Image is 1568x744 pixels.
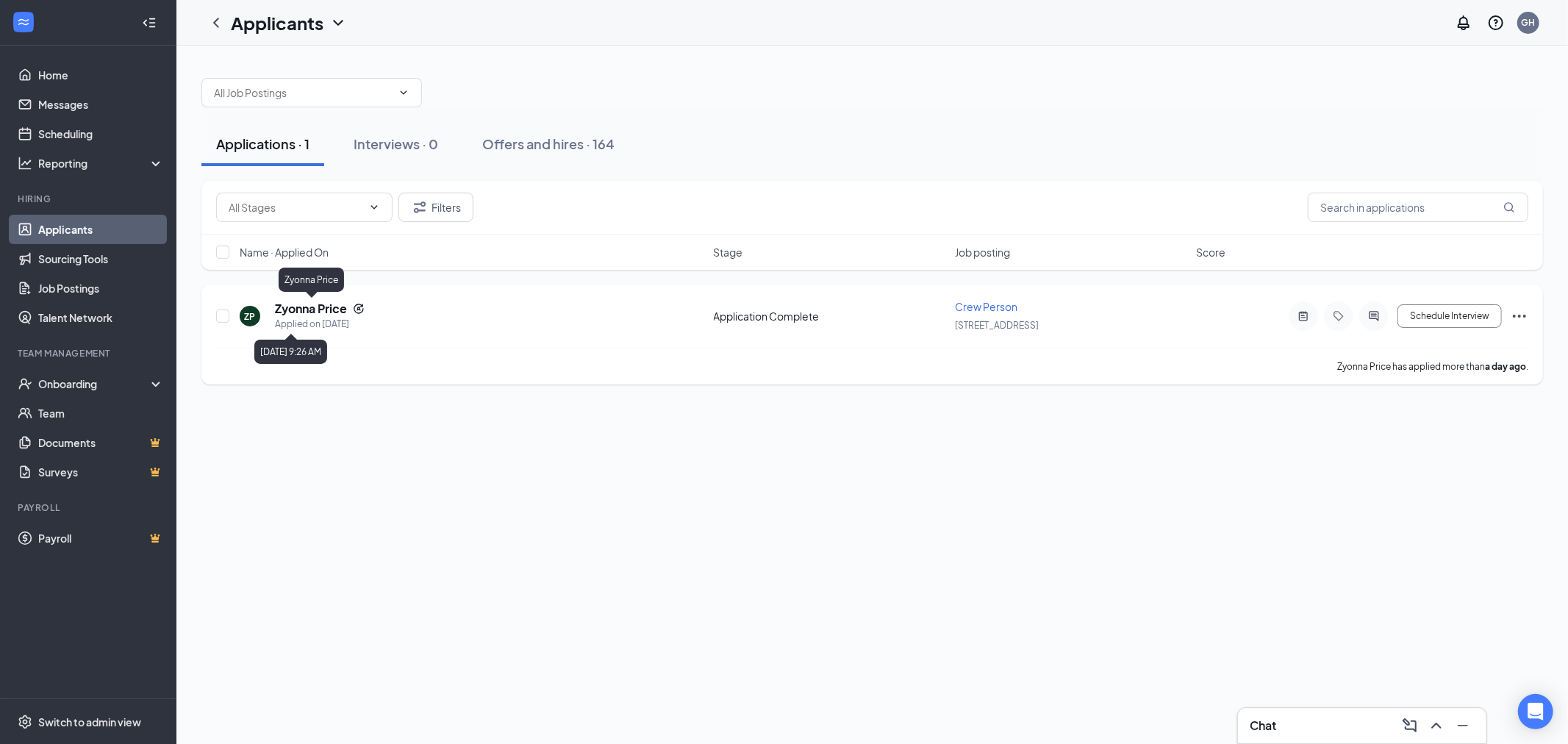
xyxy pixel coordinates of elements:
div: GH [1522,16,1536,29]
a: Messages [38,90,164,119]
svg: Settings [18,715,32,729]
div: Zyonna Price [279,268,344,292]
svg: ChevronDown [398,87,409,99]
input: Search in applications [1308,193,1528,222]
div: Reporting [38,156,165,171]
button: ChevronUp [1425,714,1448,737]
span: Score [1196,245,1225,260]
span: Name · Applied On [240,245,329,260]
div: Onboarding [38,376,151,391]
input: All Stages [229,199,362,215]
b: a day ago [1485,361,1526,372]
svg: Analysis [18,156,32,171]
svg: Ellipses [1511,307,1528,325]
svg: ActiveNote [1295,310,1312,322]
div: Payroll [18,501,161,514]
svg: Collapse [142,15,157,30]
div: Hiring [18,193,161,205]
div: Offers and hires · 164 [482,135,615,153]
svg: UserCheck [18,376,32,391]
svg: MagnifyingGlass [1503,201,1515,213]
span: Crew Person [955,300,1017,313]
p: Zyonna Price has applied more than . [1337,360,1528,373]
svg: ComposeMessage [1401,717,1419,734]
a: Home [38,60,164,90]
div: [DATE] 9:26 AM [254,340,327,364]
a: SurveysCrown [38,457,164,487]
svg: ChevronDown [368,201,380,213]
svg: Filter [411,198,429,216]
h1: Applicants [231,10,323,35]
svg: QuestionInfo [1487,14,1505,32]
span: Stage [714,245,743,260]
div: Switch to admin view [38,715,141,729]
a: DocumentsCrown [38,428,164,457]
button: Schedule Interview [1397,304,1502,328]
a: Applicants [38,215,164,244]
svg: ChevronLeft [207,14,225,32]
div: Applied on [DATE] [275,317,365,332]
button: ComposeMessage [1398,714,1422,737]
svg: WorkstreamLogo [16,15,31,29]
button: Minimize [1451,714,1475,737]
input: All Job Postings [214,85,392,101]
a: Scheduling [38,119,164,149]
svg: Reapply [353,303,365,315]
svg: ChevronDown [329,14,347,32]
svg: Tag [1330,310,1347,322]
span: Job posting [955,245,1010,260]
a: PayrollCrown [38,523,164,553]
svg: ChevronUp [1428,717,1445,734]
h3: Chat [1250,718,1276,734]
a: Job Postings [38,273,164,303]
div: Applications · 1 [216,135,309,153]
svg: Minimize [1454,717,1472,734]
div: Interviews · 0 [354,135,438,153]
a: Sourcing Tools [38,244,164,273]
span: [STREET_ADDRESS] [955,320,1039,331]
h5: Zyonna Price [275,301,347,317]
div: Application Complete [714,309,946,323]
button: Filter Filters [398,193,473,222]
div: ZP [245,310,256,323]
div: Team Management [18,347,161,360]
a: Team [38,398,164,428]
div: Open Intercom Messenger [1518,694,1553,729]
a: Talent Network [38,303,164,332]
svg: ActiveChat [1365,310,1383,322]
svg: Notifications [1455,14,1472,32]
